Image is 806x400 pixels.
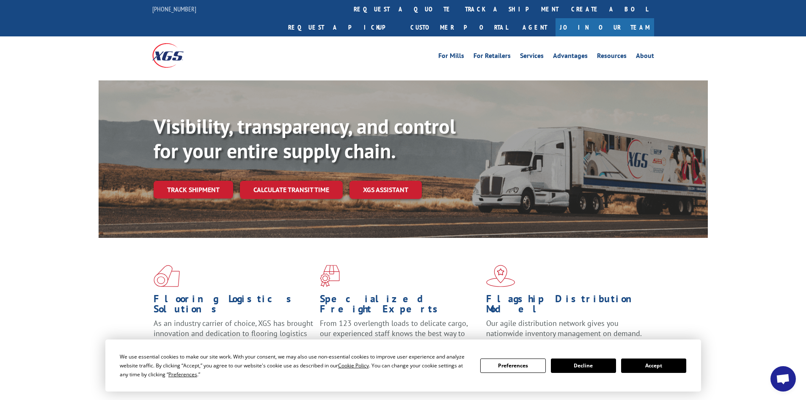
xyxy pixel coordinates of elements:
[486,318,642,338] span: Our agile distribution network gives you nationwide inventory management on demand.
[154,294,314,318] h1: Flooring Logistics Solutions
[120,352,470,379] div: We use essential cookies to make our site work. With your consent, we may also use non-essential ...
[520,52,544,62] a: Services
[404,18,514,36] a: Customer Portal
[621,359,686,373] button: Accept
[349,181,422,199] a: XGS ASSISTANT
[320,294,480,318] h1: Specialized Freight Experts
[636,52,654,62] a: About
[152,5,196,13] a: [PHONE_NUMBER]
[320,265,340,287] img: xgs-icon-focused-on-flooring-red
[154,181,233,199] a: Track shipment
[553,52,588,62] a: Advantages
[154,113,456,164] b: Visibility, transparency, and control for your entire supply chain.
[486,265,515,287] img: xgs-icon-flagship-distribution-model-red
[168,371,197,378] span: Preferences
[556,18,654,36] a: Join Our Team
[551,359,616,373] button: Decline
[486,294,646,318] h1: Flagship Distribution Model
[438,52,464,62] a: For Mills
[770,366,796,392] div: Open chat
[240,181,343,199] a: Calculate transit time
[480,359,545,373] button: Preferences
[154,318,313,348] span: As an industry carrier of choice, XGS has brought innovation and dedication to flooring logistics...
[514,18,556,36] a: Agent
[320,318,480,356] p: From 123 overlength loads to delicate cargo, our experienced staff knows the best way to move you...
[473,52,511,62] a: For Retailers
[338,362,369,369] span: Cookie Policy
[282,18,404,36] a: Request a pickup
[597,52,627,62] a: Resources
[105,339,701,392] div: Cookie Consent Prompt
[154,265,180,287] img: xgs-icon-total-supply-chain-intelligence-red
